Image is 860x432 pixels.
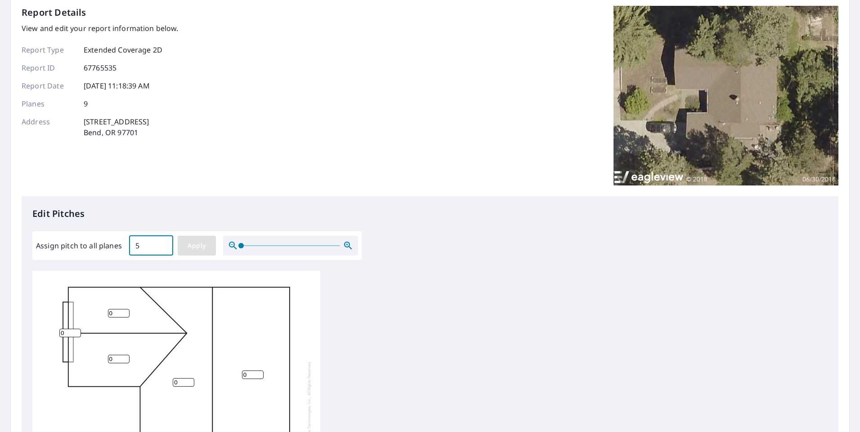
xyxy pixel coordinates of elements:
label: Assign pitch to all planes [36,240,122,251]
span: Apply [185,240,209,251]
p: Report Details [22,6,86,19]
p: Report Date [22,80,76,91]
p: Edit Pitches [32,207,828,220]
p: [STREET_ADDRESS] Bend, OR 97701 [84,116,149,138]
p: Address [22,116,76,138]
button: Apply [178,236,216,256]
p: 67765535 [84,62,116,73]
p: Report ID [22,62,76,73]
img: Top image [614,6,838,185]
p: View and edit your report information below. [22,23,179,34]
p: Planes [22,98,76,109]
p: Report Type [22,44,76,55]
p: Extended Coverage 2D [84,44,162,55]
p: 9 [84,98,88,109]
input: 00.0 [129,233,173,258]
p: [DATE] 11:18:39 AM [84,80,150,91]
